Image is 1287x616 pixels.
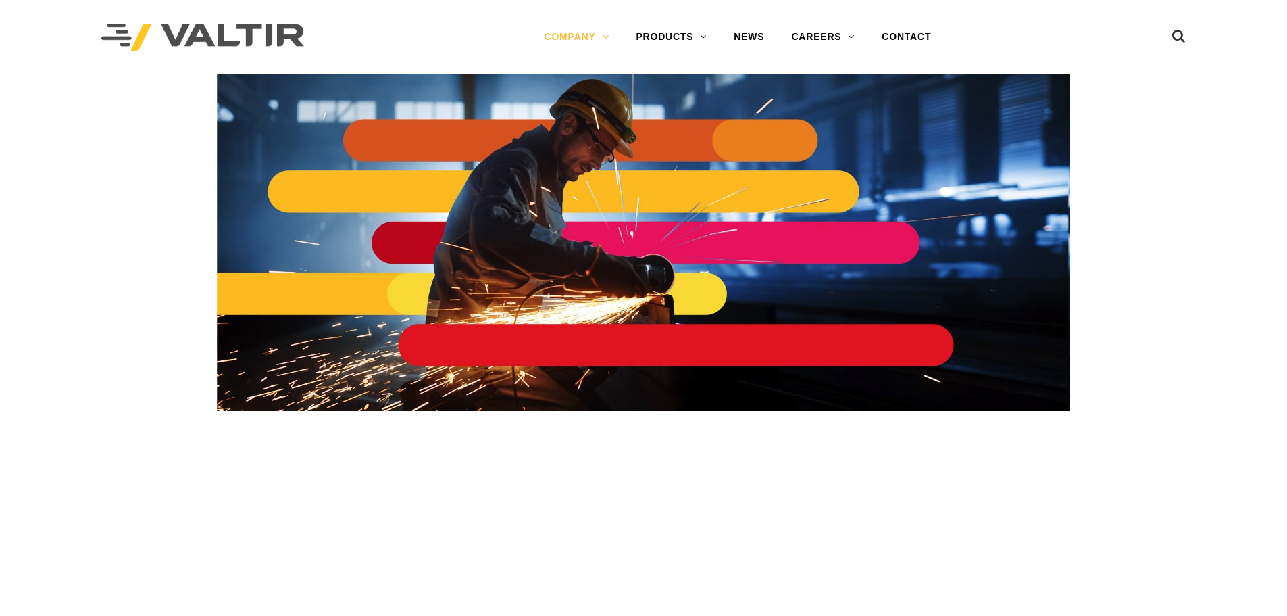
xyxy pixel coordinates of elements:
a: CONTACT [868,24,944,51]
a: PRODUCTS [622,24,720,51]
a: CAREERS [778,24,868,51]
img: Valtir [101,24,304,51]
a: NEWS [720,24,778,51]
a: COMPANY [530,24,622,51]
